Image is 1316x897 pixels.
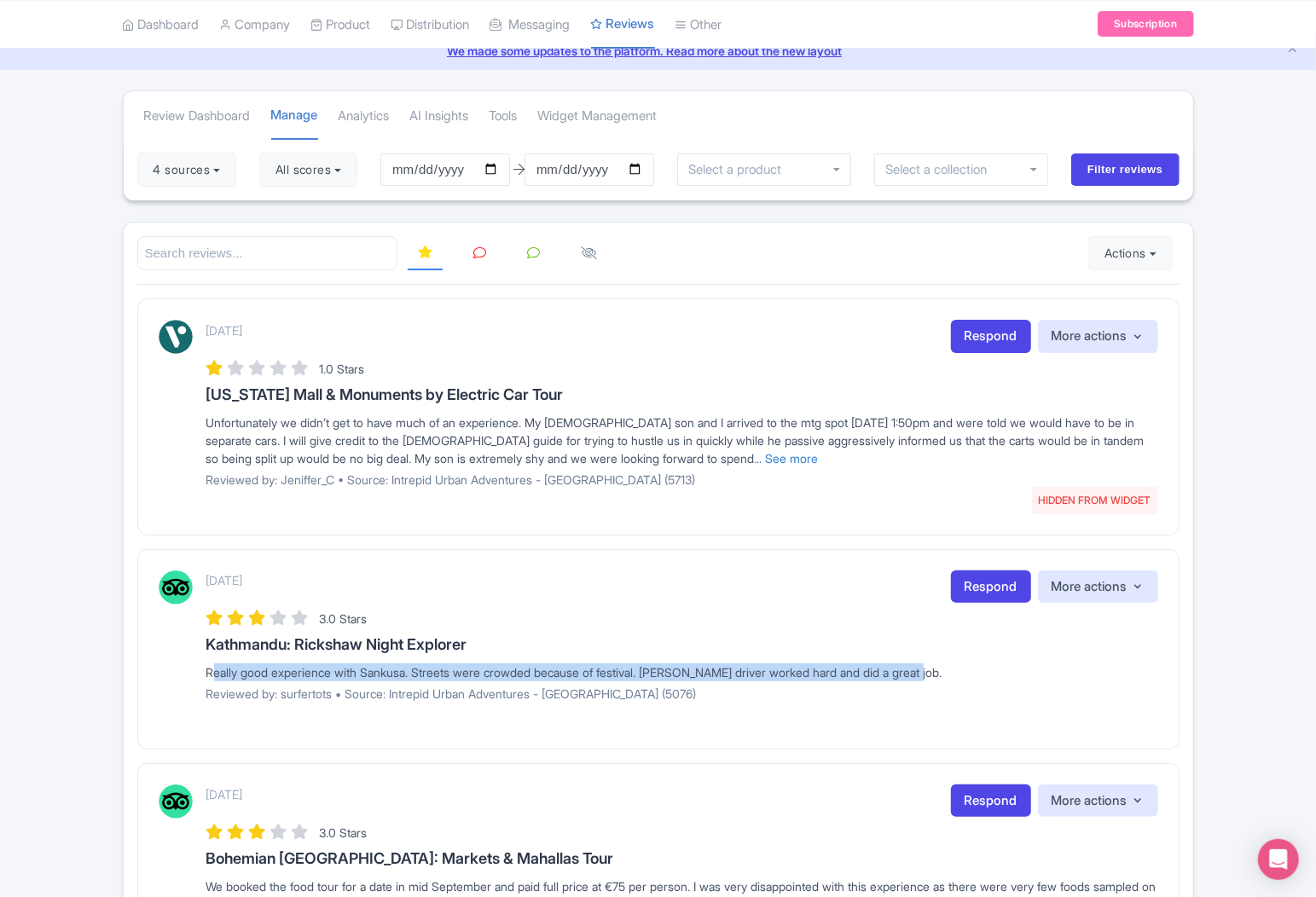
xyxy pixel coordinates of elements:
[320,825,368,840] span: 3.0 Stars
[688,162,791,177] input: Select a product
[675,1,722,48] a: Other
[951,570,1031,604] a: Respond
[206,571,243,589] p: [DATE]
[123,1,200,48] a: Dashboard
[206,414,1158,467] div: Unfortunately we didn’t get to have much of an experience. My [DEMOGRAPHIC_DATA] son and I arrive...
[259,153,357,187] button: All scores
[951,784,1031,818] a: Respond
[1038,784,1158,818] button: More actions
[137,236,398,271] input: Search reviews...
[144,93,251,140] a: Review Dashboard
[1071,153,1180,186] input: Filter reviews
[391,1,470,48] a: Distribution
[755,451,819,466] a: ... See more
[538,93,658,140] a: Widget Management
[1032,487,1158,514] span: HIDDEN FROM WIDGET
[339,93,390,140] a: Analytics
[206,386,1158,403] h3: [US_STATE] Mall & Monuments by Electric Car Tour
[206,850,1158,867] h3: Bohemian [GEOGRAPHIC_DATA]: Markets & Mahallas Tour
[159,320,193,354] img: Viator Logo
[490,1,571,48] a: Messaging
[206,663,1158,681] div: Really good experience with Sankusa. Streets were crowded because of festival. [PERSON_NAME] driv...
[220,1,291,48] a: Company
[137,153,236,187] button: 4 sources
[206,785,243,803] p: [DATE]
[206,685,1158,703] p: Reviewed by: surfertots • Source: Intrepid Urban Adventures - [GEOGRAPHIC_DATA] (5076)
[490,93,518,140] a: Tools
[1258,839,1299,880] div: Open Intercom Messenger
[1088,236,1173,270] button: Actions
[206,636,1158,653] h3: Kathmandu: Rickshaw Night Explorer
[951,320,1031,353] a: Respond
[206,471,1158,489] p: Reviewed by: Jeniffer_C • Source: Intrepid Urban Adventures - [GEOGRAPHIC_DATA] (5713)
[311,1,371,48] a: Product
[885,162,999,177] input: Select a collection
[1286,40,1299,60] button: Close announcement
[206,321,243,339] p: [DATE]
[159,570,193,605] img: Tripadvisor Logo
[1038,320,1158,353] button: More actions
[320,362,365,376] span: 1.0 Stars
[10,42,1306,60] a: We made some updates to the platform. Read more about the new layout
[159,784,193,819] img: Tripadvisor Logo
[1098,11,1193,37] a: Subscription
[271,92,318,141] a: Manage
[320,611,368,626] span: 3.0 Stars
[410,93,469,140] a: AI Insights
[1038,570,1158,604] button: More actions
